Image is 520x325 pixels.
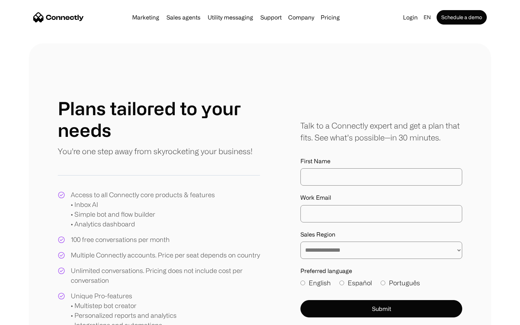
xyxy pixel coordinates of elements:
aside: Language selected: English [7,312,43,322]
label: Sales Region [300,231,462,238]
a: Utility messaging [205,14,256,20]
input: Español [339,281,344,285]
ul: Language list [14,312,43,322]
div: Access to all Connectly core products & features • Inbox AI • Simple bot and flow builder • Analy... [71,190,215,229]
label: Español [339,278,372,288]
a: Sales agents [164,14,203,20]
div: Multiple Connectly accounts. Price per seat depends on country [71,250,260,260]
a: Support [257,14,285,20]
div: en [424,12,431,22]
div: Company [288,12,314,22]
input: Português [381,281,385,285]
p: You're one step away from skyrocketing your business! [58,145,252,157]
button: Submit [300,300,462,317]
a: Pricing [318,14,343,20]
a: Marketing [129,14,162,20]
label: Português [381,278,420,288]
div: Talk to a Connectly expert and get a plan that fits. See what’s possible—in 30 minutes. [300,120,462,143]
a: Login [400,12,421,22]
a: Schedule a demo [437,10,487,25]
h1: Plans tailored to your needs [58,97,260,141]
div: Unlimited conversations. Pricing does not include cost per conversation [71,266,260,285]
label: First Name [300,158,462,165]
input: English [300,281,305,285]
label: Preferred language [300,268,462,274]
label: English [300,278,331,288]
div: 100 free conversations per month [71,235,170,244]
label: Work Email [300,194,462,201]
